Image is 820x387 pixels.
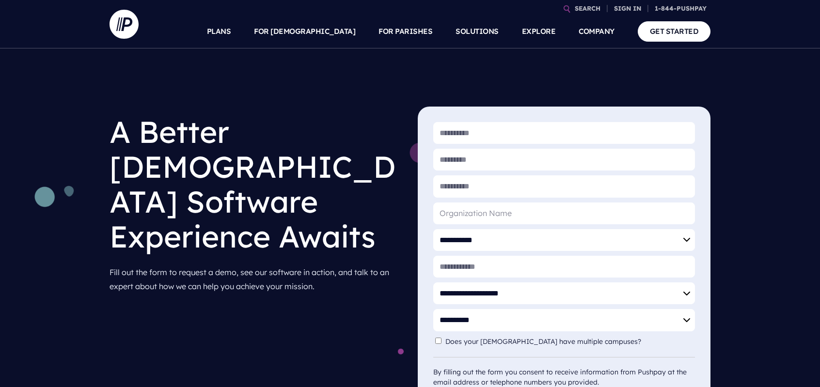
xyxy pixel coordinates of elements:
[456,15,499,48] a: SOLUTIONS
[378,15,432,48] a: FOR PARISHES
[207,15,231,48] a: PLANS
[110,107,402,262] h1: A Better [DEMOGRAPHIC_DATA] Software Experience Awaits
[254,15,355,48] a: FOR [DEMOGRAPHIC_DATA]
[433,202,695,224] input: Organization Name
[638,21,711,41] a: GET STARTED
[445,338,646,346] label: Does your [DEMOGRAPHIC_DATA] have multiple campuses?
[110,262,402,297] p: Fill out the form to request a demo, see our software in action, and talk to an expert about how ...
[579,15,615,48] a: COMPANY
[522,15,556,48] a: EXPLORE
